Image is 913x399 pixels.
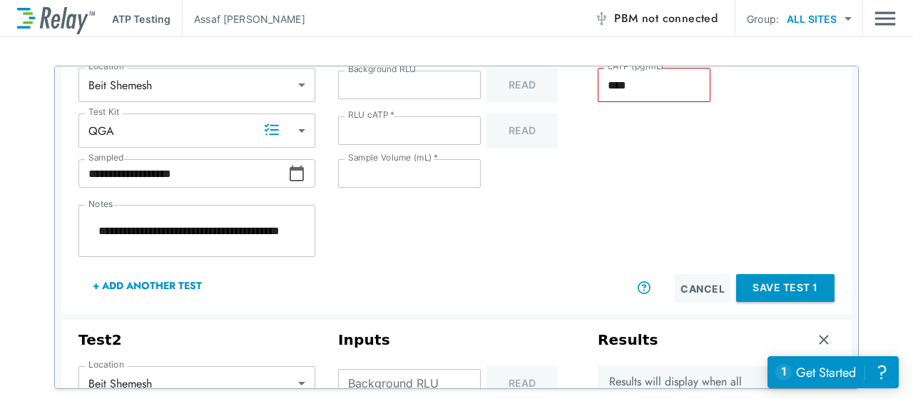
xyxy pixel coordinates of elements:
h3: Results [598,331,658,349]
div: Beit Shemesh [78,71,315,99]
button: Main menu [874,5,896,32]
input: Choose date, selected date is Aug 24, 2025 [78,159,288,188]
button: + Add Another Test [78,268,216,303]
img: Drawer Icon [874,5,896,32]
iframe: Resource center [767,356,899,388]
label: cATP (pg/mL) [608,61,664,71]
div: Beit Shemesh [78,369,315,398]
label: Test Kit [88,107,120,117]
p: Assaf [PERSON_NAME] [194,11,305,26]
p: ATP Testing [112,11,170,26]
button: Save Test 1 [736,274,835,302]
label: Location [88,61,124,71]
span: not connected [642,10,718,26]
img: Offline Icon [594,11,608,26]
h3: Test 2 [78,331,315,349]
div: QGA [78,116,315,145]
label: Background RLU [348,64,416,74]
h3: Inputs [338,331,575,349]
label: Location [88,360,124,370]
span: PBM [614,9,718,29]
img: LuminUltra Relay [17,4,95,34]
label: RLU cATP [348,110,394,120]
label: Sample Volume (mL) [348,153,438,163]
button: PBM not connected [588,4,723,33]
label: Notes [88,199,113,209]
label: Sampled [88,153,124,163]
button: Cancel [675,274,730,303]
img: Remove [817,333,831,347]
p: Group: [747,11,779,26]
